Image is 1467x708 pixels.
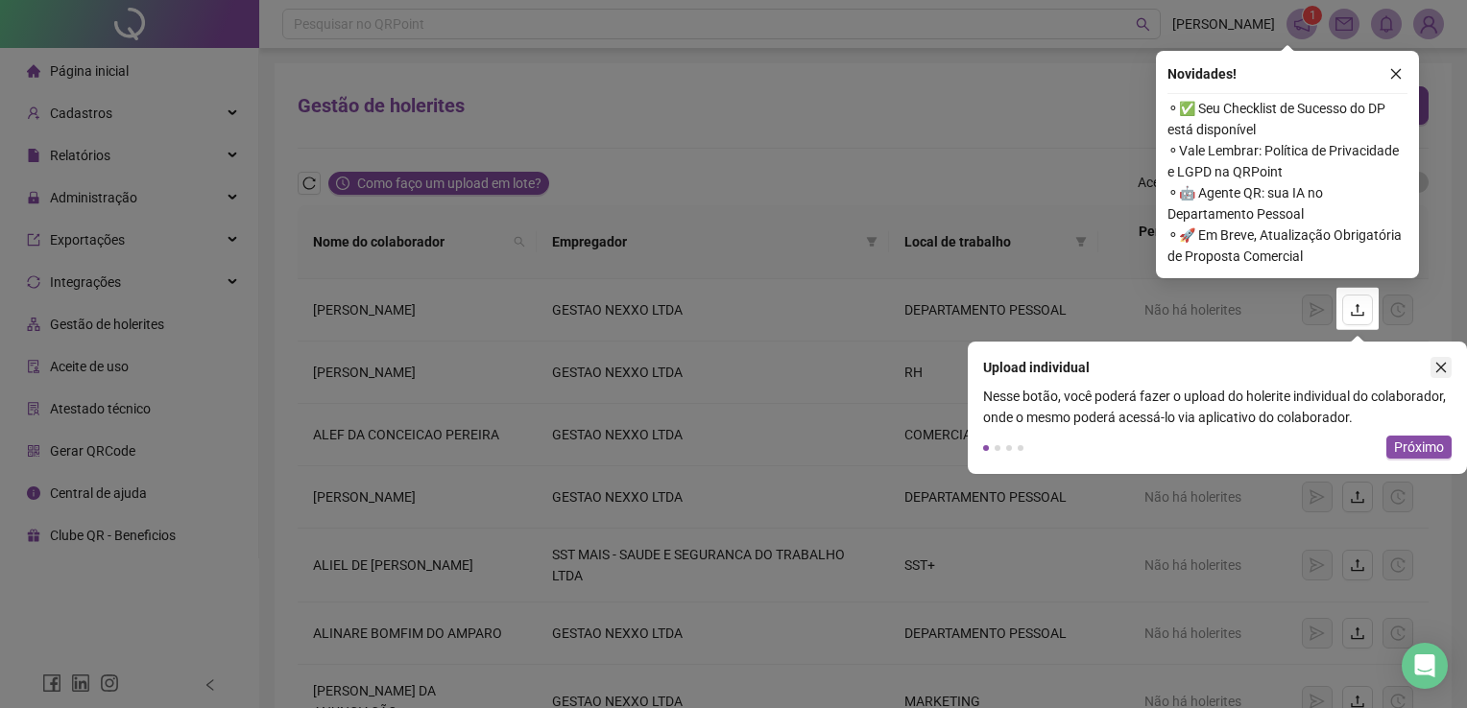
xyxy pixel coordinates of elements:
div: Upload individual [983,357,1431,378]
span: close [1389,67,1403,81]
button: close [1431,357,1452,378]
span: ⚬ 🤖 Agente QR: sua IA no Departamento Pessoal [1167,182,1407,224]
span: upload [1350,302,1365,318]
span: Novidades ! [1167,63,1237,84]
div: Nesse botão, você poderá fazer o upload do holerite individual do colaborador, onde o mesmo poder... [968,386,1467,428]
div: Open Intercom Messenger [1402,643,1448,689]
span: Próximo [1394,437,1444,458]
span: ⚬ Vale Lembrar: Política de Privacidade e LGPD na QRPoint [1167,140,1407,182]
button: Próximo [1386,436,1452,459]
span: ⚬ 🚀 Em Breve, Atualização Obrigatória de Proposta Comercial [1167,224,1407,267]
span: close [1434,361,1448,374]
span: ⚬ ✅ Seu Checklist de Sucesso do DP está disponível [1167,98,1407,140]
